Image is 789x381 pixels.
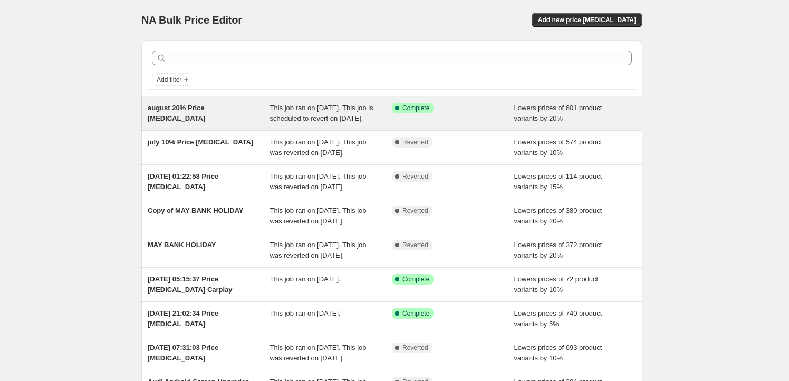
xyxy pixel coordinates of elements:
span: Add new price [MEDICAL_DATA] [538,16,636,24]
span: Complete [402,309,429,318]
span: Lowers prices of 601 product variants by 20% [514,104,602,122]
span: This job ran on [DATE]. This job was reverted on [DATE]. [270,172,367,191]
span: july 10% Price [MEDICAL_DATA] [148,138,253,146]
span: Copy of MAY BANK HOLIDAY [148,207,244,214]
span: Reverted [402,207,428,215]
span: Lowers prices of 372 product variants by 20% [514,241,602,259]
button: Add filter [152,73,194,86]
span: Lowers prices of 380 product variants by 20% [514,207,602,225]
span: This job ran on [DATE]. This job was reverted on [DATE]. [270,344,367,362]
span: Complete [402,104,429,112]
span: This job ran on [DATE]. This job is scheduled to revert on [DATE]. [270,104,373,122]
span: Complete [402,275,429,284]
span: Lowers prices of 72 product variants by 10% [514,275,599,294]
span: Reverted [402,241,428,249]
span: This job ran on [DATE]. This job was reverted on [DATE]. [270,241,367,259]
span: Lowers prices of 693 product variants by 10% [514,344,602,362]
span: Reverted [402,172,428,181]
span: august 20% Price [MEDICAL_DATA] [148,104,205,122]
span: [DATE] 05:15:37 Price [MEDICAL_DATA] Carplay [148,275,233,294]
span: NA Bulk Price Editor [141,14,242,26]
span: Add filter [157,75,181,84]
span: This job ran on [DATE]. [270,309,341,317]
span: [DATE] 21:02:34 Price [MEDICAL_DATA] [148,309,218,328]
span: This job ran on [DATE]. This job was reverted on [DATE]. [270,138,367,157]
span: Lowers prices of 114 product variants by 15% [514,172,602,191]
span: [DATE] 01:22:58 Price [MEDICAL_DATA] [148,172,218,191]
span: Reverted [402,138,428,146]
span: MAY BANK HOLIDAY [148,241,216,249]
span: Lowers prices of 740 product variants by 5% [514,309,602,328]
span: Lowers prices of 574 product variants by 10% [514,138,602,157]
button: Add new price [MEDICAL_DATA] [532,13,642,27]
span: [DATE] 07:31:03 Price [MEDICAL_DATA] [148,344,218,362]
span: This job ran on [DATE]. This job was reverted on [DATE]. [270,207,367,225]
span: This job ran on [DATE]. [270,275,341,283]
span: Reverted [402,344,428,352]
